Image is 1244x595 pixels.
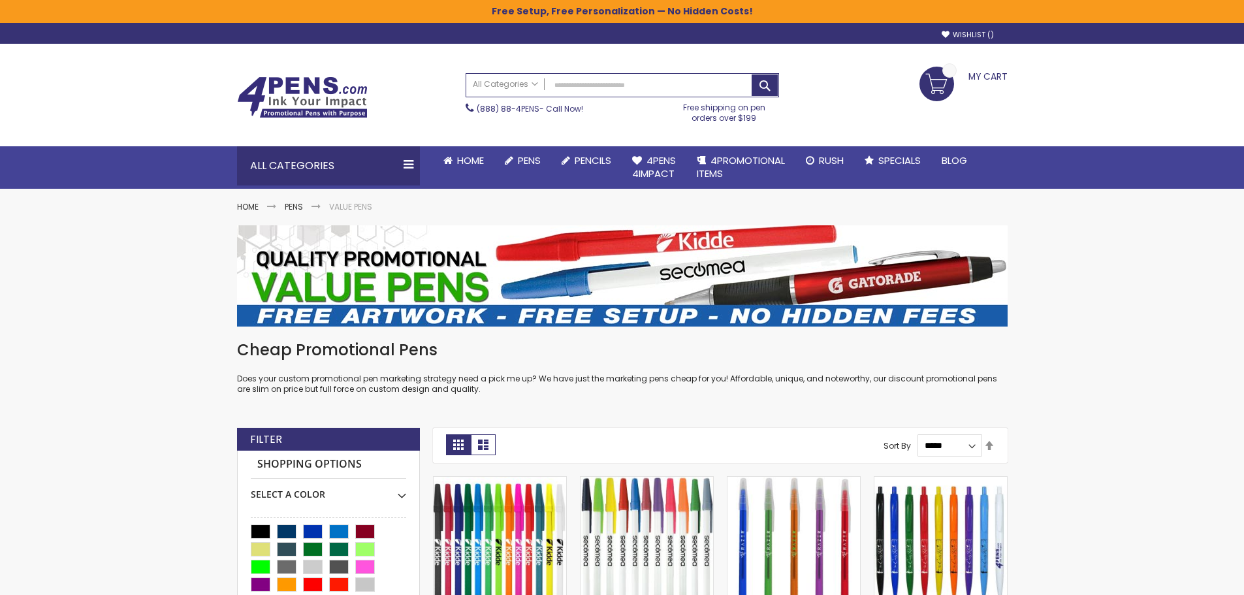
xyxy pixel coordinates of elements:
strong: Filter [250,432,282,447]
a: Belfast Value Stick Pen [581,476,713,487]
a: Custom Cambria Plastic Retractable Ballpoint Pen - Monochromatic Body Color [874,476,1007,487]
a: Rush [795,146,854,175]
a: Blog [931,146,978,175]
span: Rush [819,153,844,167]
div: Does your custom promotional pen marketing strategy need a pick me up? We have just the marketing... [237,340,1008,395]
div: All Categories [237,146,420,185]
span: All Categories [473,79,538,89]
img: 4Pens Custom Pens and Promotional Products [237,76,368,118]
span: Specials [878,153,921,167]
a: Home [433,146,494,175]
label: Sort By [884,440,911,451]
a: (888) 88-4PENS [477,103,539,114]
a: Specials [854,146,931,175]
span: Blog [942,153,967,167]
span: Home [457,153,484,167]
a: Home [237,201,259,212]
span: 4PROMOTIONAL ITEMS [697,153,785,180]
h1: Cheap Promotional Pens [237,340,1008,361]
img: Value Pens [237,225,1008,327]
span: Pens [518,153,541,167]
a: Pens [494,146,551,175]
a: 4PROMOTIONALITEMS [686,146,795,189]
div: Select A Color [251,479,406,501]
a: Wishlist [942,30,994,40]
strong: Grid [446,434,471,455]
a: All Categories [466,74,545,95]
span: - Call Now! [477,103,583,114]
div: Free shipping on pen orders over $199 [669,97,779,123]
a: Belfast B Value Stick Pen [434,476,566,487]
strong: Shopping Options [251,451,406,479]
strong: Value Pens [329,201,372,212]
a: 4Pens4impact [622,146,686,189]
span: Pencils [575,153,611,167]
a: Pens [285,201,303,212]
a: Belfast Translucent Value Stick Pen [727,476,860,487]
a: Pencils [551,146,622,175]
span: 4Pens 4impact [632,153,676,180]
